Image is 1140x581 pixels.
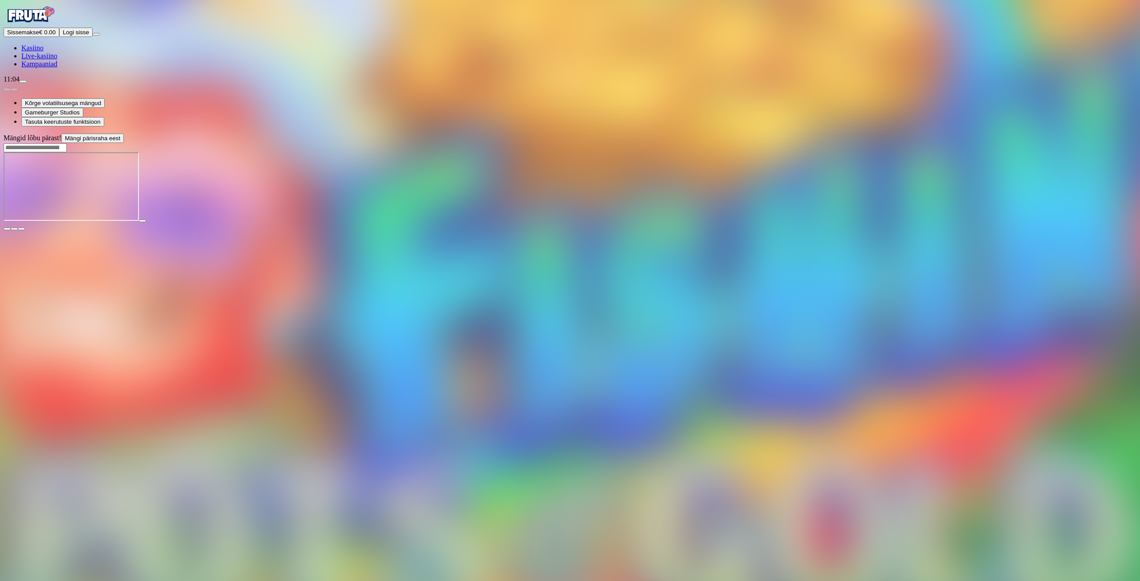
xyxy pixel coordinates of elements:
[4,88,11,91] button: prev slide
[65,135,120,142] span: Mängi pärisraha eest
[21,52,57,60] a: poker-chip iconLive-kasiino
[25,118,101,125] span: Tasuta keerutuste funktsioon
[39,29,56,36] span: € 0.00
[11,228,18,230] button: chevron-down icon
[93,33,100,36] button: menu
[21,117,104,126] button: Tasuta keerutuste funktsioon
[25,100,101,106] span: Kõrge volatiilsusega mängud
[139,219,146,222] button: play icon
[4,28,59,37] button: Sissemakseplus icon€ 0.00
[7,29,39,36] span: Sissemakse
[4,75,20,83] span: 11:04
[20,80,27,83] button: live-chat
[63,29,89,36] span: Logi sisse
[18,228,25,230] button: fullscreen icon
[21,60,57,68] a: gift-inverted iconKampaaniad
[4,20,57,27] a: Fruta
[21,44,44,52] a: diamond iconKasiino
[59,28,93,37] button: Logi sisse
[4,143,67,152] input: Search
[4,4,57,26] img: Fruta
[4,4,1136,68] nav: Primary
[21,98,105,108] button: Kõrge volatiilsusega mängud
[11,88,18,91] button: next slide
[21,44,44,52] span: Kasiino
[4,228,11,230] button: close icon
[21,108,83,117] button: Gameburger Studios
[4,134,1136,143] div: Mängid lõbu pärast!
[61,134,124,143] button: Mängi pärisraha eest
[4,152,139,221] iframe: Fishin' Pots of Gold: Gold Blitz
[25,109,80,116] span: Gameburger Studios
[21,52,57,60] span: Live-kasiino
[21,60,57,68] span: Kampaaniad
